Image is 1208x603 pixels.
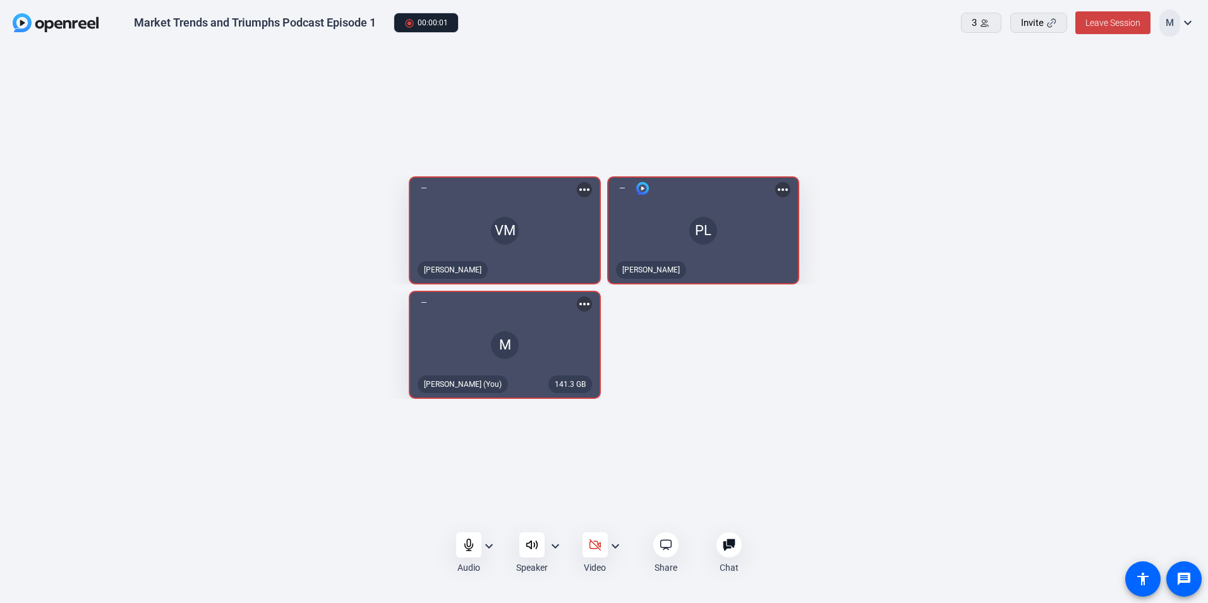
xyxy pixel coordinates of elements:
mat-icon: expand_more [481,539,497,554]
mat-icon: more_horiz [577,182,592,197]
div: Chat [720,561,739,574]
div: [PERSON_NAME] (You) [418,375,508,393]
img: logo [636,182,649,195]
button: Leave Session [1075,11,1151,34]
mat-icon: more_horiz [577,296,592,312]
mat-icon: expand_more [608,539,623,554]
div: Share [655,561,677,574]
button: 3 [961,13,1001,33]
mat-icon: message [1176,571,1192,587]
div: [PERSON_NAME] [616,261,686,279]
div: PL [689,217,717,245]
mat-icon: expand_more [548,539,563,554]
div: Audio [457,561,480,574]
mat-icon: accessibility [1135,571,1151,587]
div: Market Trends and Triumphs Podcast Episode 1 [134,15,376,30]
mat-icon: expand_more [1180,15,1195,30]
div: M [491,331,519,359]
div: Video [584,561,606,574]
span: Invite [1021,16,1044,30]
button: Invite [1010,13,1067,33]
img: OpenReel logo [13,13,99,32]
div: M [1159,9,1180,37]
div: [PERSON_NAME] [418,261,488,279]
div: Speaker [516,561,548,574]
span: Leave Session [1085,18,1140,28]
span: 3 [972,16,977,30]
div: VM [491,217,519,245]
mat-icon: more_horiz [775,182,790,197]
